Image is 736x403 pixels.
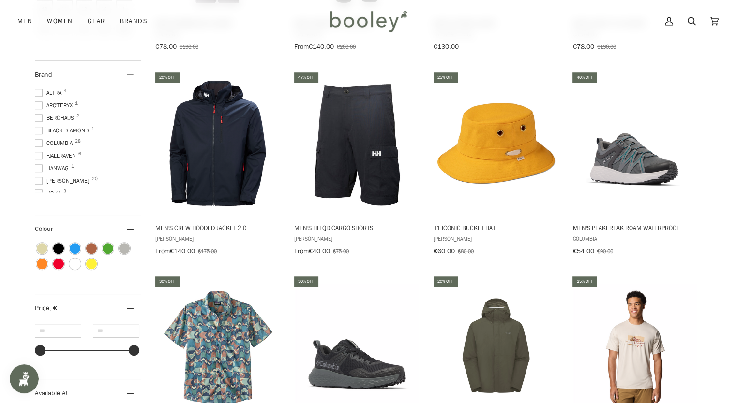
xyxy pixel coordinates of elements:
[35,88,64,97] span: Altra
[294,234,420,243] span: [PERSON_NAME]
[293,71,421,259] a: Men's HH QD Cargo Shorts
[155,246,170,256] span: From
[155,72,180,83] div: 20% off
[71,164,74,169] span: 1
[434,42,459,51] span: €130.00
[70,243,80,254] span: Colour: Blue
[76,114,79,118] span: 2
[35,101,75,110] span: Arc'teryx
[88,16,105,26] span: Gear
[120,16,148,26] span: Brands
[37,243,47,254] span: Colour: Beige
[198,247,217,255] span: €175.00
[35,70,52,79] span: Brand
[294,42,309,51] span: From
[309,246,330,256] span: €40.00
[571,71,699,259] a: Men's Peakfreak Roam Waterproof
[64,88,67,93] span: 4
[35,139,75,147] span: Columbia
[49,303,57,313] span: , €
[155,42,177,51] span: €78.00
[37,259,47,269] span: Colour: Orange
[75,101,78,106] span: 1
[155,276,180,287] div: 30% off
[78,151,81,156] span: 6
[35,389,68,398] span: Available At
[293,79,421,207] img: Helly Hansen Men's HH QD Cargo Shorts Navy - Booley Galway
[119,243,130,254] span: Colour: Grey
[597,43,616,51] span: €130.00
[572,42,594,51] span: €78.00
[180,43,198,51] span: €130.00
[434,223,559,232] span: T1 Iconic Bucket Hat
[86,243,97,254] span: Colour: Brown
[86,259,97,269] span: Colour: Yellow
[572,276,597,287] div: 25% off
[434,246,455,256] span: €60.00
[53,243,64,254] span: Colour: Black
[35,114,77,122] span: Berghaus
[70,259,80,269] span: Colour: White
[434,72,458,83] div: 25% off
[326,7,410,35] img: Booley
[333,247,349,255] span: €75.00
[154,71,282,259] a: Men's Crew Hooded Jacket 2.0
[294,72,318,83] div: 47% off
[434,234,559,243] span: [PERSON_NAME]
[53,259,64,269] span: Colour: Red
[75,139,81,144] span: 28
[432,71,560,259] a: T1 Iconic Bucket Hat
[572,246,594,256] span: €54.00
[432,79,560,207] img: Tilley T1 Iconic Bucket Hat Yellow - Booley Galway
[294,276,318,287] div: 30% off
[91,126,94,131] span: 1
[572,234,698,243] span: Columbia
[458,247,474,255] span: €80.00
[155,223,281,232] span: Men's Crew Hooded Jacket 2.0
[294,223,420,232] span: Men's HH QD Cargo Shorts
[572,72,597,83] div: 40% off
[35,176,92,185] span: [PERSON_NAME]
[103,243,113,254] span: Colour: Green
[35,189,64,198] span: Hoka
[434,276,458,287] div: 20% off
[35,164,72,173] span: Hanwag
[93,324,139,338] input: Maximum value
[35,151,79,160] span: Fjallraven
[572,223,698,232] span: Men's Peakfreak Roam Waterproof
[35,126,92,135] span: Black Diamond
[154,79,282,207] img: Helly Hansen Men's Crew Hooded Jacket 2.0 Navy - Booley Galway
[10,364,39,393] iframe: Button to open loyalty program pop-up
[597,247,613,255] span: €90.00
[17,16,32,26] span: Men
[155,234,281,243] span: [PERSON_NAME]
[92,176,98,181] span: 20
[170,246,195,256] span: €140.00
[35,324,81,338] input: Minimum value
[309,42,334,51] span: €140.00
[294,246,309,256] span: From
[571,79,699,207] img: Columbia Men's Peakfreak Roam Waterproof Ti Grey Steel / River Blue - Booley Galway
[47,16,73,26] span: Women
[337,43,356,51] span: €200.00
[35,224,60,233] span: Colour
[35,303,57,313] span: Price
[63,189,66,194] span: 3
[81,327,93,335] span: –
